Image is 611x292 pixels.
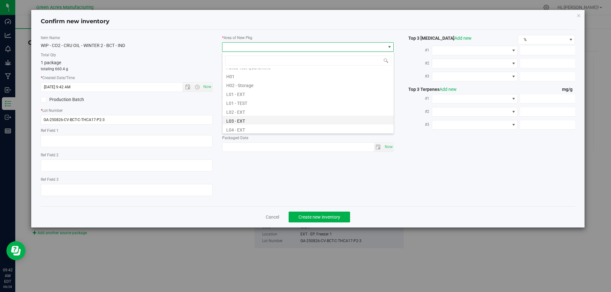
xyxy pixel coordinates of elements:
label: Total Qty [41,52,213,58]
label: #2 [403,106,432,117]
label: #1 [403,44,432,56]
button: Create new inventory [289,212,350,222]
span: select [374,143,383,152]
span: select [383,143,393,152]
p: totaling 660.4 g [41,66,213,72]
div: WIP - CO2 - CRU OIL - WINTER 2 - BCT - IND [41,42,213,49]
span: Top 3 [MEDICAL_DATA] [403,36,472,41]
a: Cancel [266,214,279,220]
span: Top 3 Terpenes [403,87,457,92]
iframe: Resource center [6,241,25,260]
label: #3 [403,119,432,130]
label: Item Name [41,35,213,41]
label: Area of New Pkg [222,35,394,41]
label: Ref Field 2 [41,152,213,158]
a: Add new [439,87,457,92]
label: Ref Field 3 [41,177,213,182]
label: Ref Field 1 [41,128,213,133]
span: Set Current date [383,142,394,152]
label: Packaged Date [222,135,394,141]
span: Create new inventory [298,214,340,220]
h4: Confirm new inventory [41,17,109,26]
span: Set Current date [202,82,213,92]
span: Open the date view [182,85,193,90]
span: Open the time view [192,85,202,90]
label: Lot Number [41,108,213,113]
label: #3 [403,71,432,82]
label: #1 [403,93,432,104]
a: Add new [454,36,472,41]
span: mg/g [562,87,575,92]
label: #2 [403,58,432,69]
span: % [518,35,567,44]
label: Production Batch [41,96,122,103]
span: 1 package [41,60,61,65]
label: Created Date/Time [41,75,213,81]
